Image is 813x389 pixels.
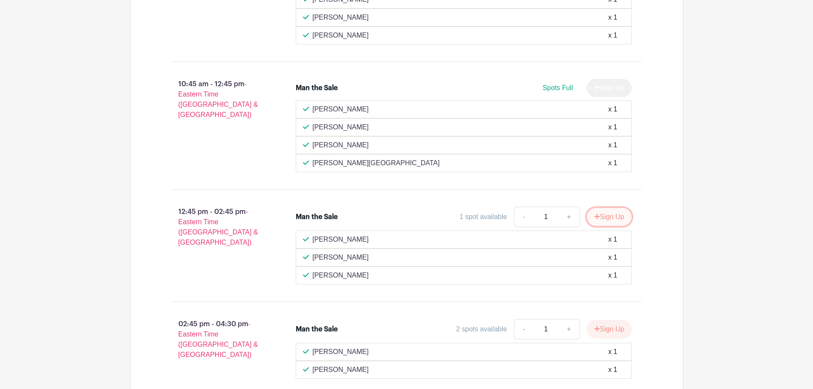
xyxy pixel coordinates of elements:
div: x 1 [608,234,617,245]
p: [PERSON_NAME] [312,30,369,41]
a: - [514,207,533,227]
div: 1 spot available [460,212,507,222]
p: [PERSON_NAME] [312,365,369,375]
span: Spots Full [542,84,573,91]
div: x 1 [608,270,617,281]
p: [PERSON_NAME] [312,252,369,263]
a: - [514,319,533,339]
p: 02:45 pm - 04:30 pm [158,316,283,363]
div: x 1 [608,365,617,375]
p: [PERSON_NAME] [312,104,369,114]
button: Sign Up [587,320,632,338]
span: - Eastern Time ([GEOGRAPHIC_DATA] & [GEOGRAPHIC_DATA]) [178,208,258,246]
p: [PERSON_NAME] [312,140,369,150]
a: + [558,207,580,227]
div: Man the Sale [296,83,338,93]
div: Man the Sale [296,324,338,334]
span: - Eastern Time ([GEOGRAPHIC_DATA] & [GEOGRAPHIC_DATA]) [178,320,258,358]
p: [PERSON_NAME] [312,347,369,357]
p: [PERSON_NAME] [312,270,369,281]
p: 12:45 pm - 02:45 pm [158,203,283,251]
p: [PERSON_NAME] [312,122,369,132]
p: 10:45 am - 12:45 pm [158,76,283,123]
div: x 1 [608,12,617,23]
div: 2 spots available [456,324,507,334]
div: x 1 [608,158,617,168]
span: - Eastern Time ([GEOGRAPHIC_DATA] & [GEOGRAPHIC_DATA]) [178,80,258,118]
p: [PERSON_NAME] [312,234,369,245]
p: [PERSON_NAME] [312,12,369,23]
div: x 1 [608,104,617,114]
div: Man the Sale [296,212,338,222]
div: x 1 [608,30,617,41]
div: x 1 [608,140,617,150]
div: x 1 [608,347,617,357]
div: x 1 [608,122,617,132]
p: [PERSON_NAME][GEOGRAPHIC_DATA] [312,158,440,168]
a: + [558,319,580,339]
div: x 1 [608,252,617,263]
button: Sign Up [587,208,632,226]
